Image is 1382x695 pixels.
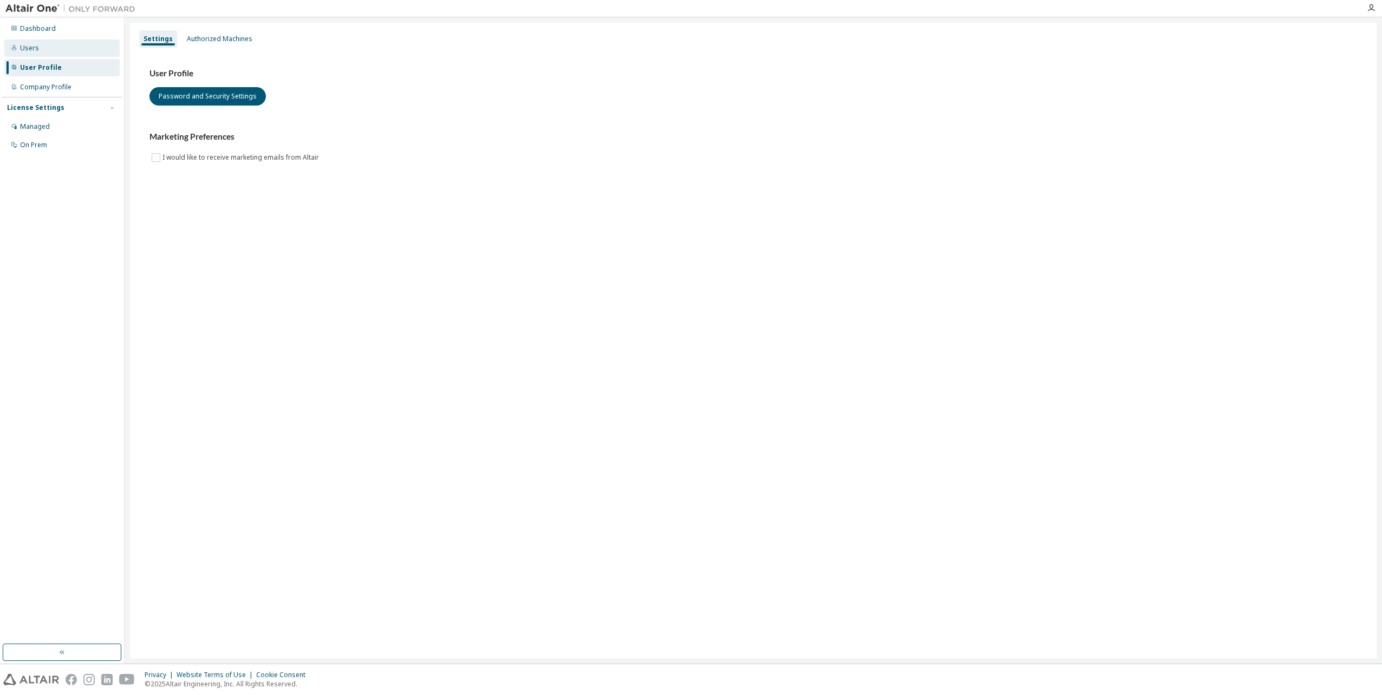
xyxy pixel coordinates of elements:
[144,35,173,43] div: Settings
[145,671,177,679] div: Privacy
[256,671,312,679] div: Cookie Consent
[83,674,95,685] img: instagram.svg
[177,671,256,679] div: Website Terms of Use
[20,122,50,131] div: Managed
[149,132,1357,142] h3: Marketing Preferences
[7,103,64,112] div: License Settings
[66,674,77,685] img: facebook.svg
[145,679,312,689] p: © 2025 Altair Engineering, Inc. All Rights Reserved.
[20,83,71,91] div: Company Profile
[5,3,141,14] img: Altair One
[101,674,113,685] img: linkedin.svg
[119,674,135,685] img: youtube.svg
[3,674,59,685] img: altair_logo.svg
[20,44,39,53] div: Users
[20,63,62,72] div: User Profile
[20,24,56,33] div: Dashboard
[149,87,266,106] button: Password and Security Settings
[149,68,1357,79] h3: User Profile
[187,35,252,43] div: Authorized Machines
[20,141,47,149] div: On Prem
[162,151,321,164] label: I would like to receive marketing emails from Altair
